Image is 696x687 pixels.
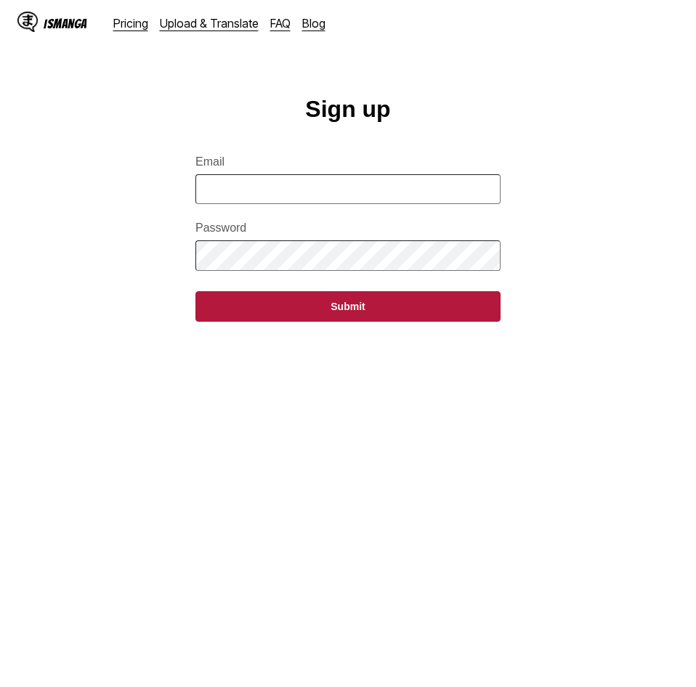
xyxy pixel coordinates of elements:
label: Email [195,155,501,168]
a: Upload & Translate [160,16,259,31]
a: FAQ [270,16,291,31]
a: Pricing [113,16,148,31]
h1: Sign up [305,96,390,123]
a: Blog [302,16,325,31]
img: IsManga Logo [17,12,38,32]
label: Password [195,221,501,235]
div: IsManga [44,17,87,31]
button: Submit [195,291,501,322]
a: IsManga LogoIsManga [17,12,113,35]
